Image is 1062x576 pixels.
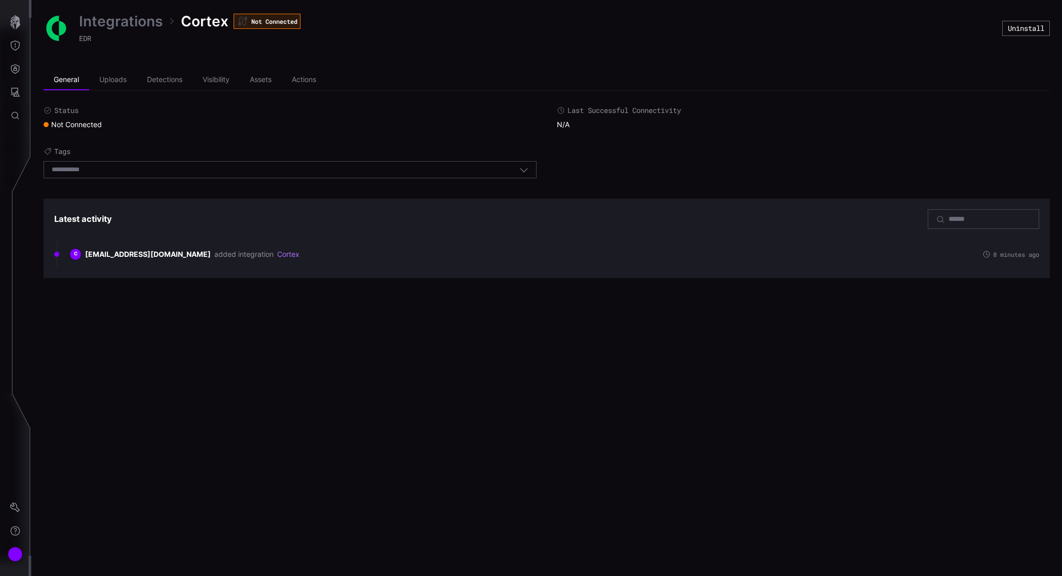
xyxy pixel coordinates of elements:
[557,120,570,129] span: N/A
[137,70,193,90] li: Detections
[85,250,211,259] strong: [EMAIL_ADDRESS][DOMAIN_NAME]
[44,16,69,41] img: PaloAlto Cortex XDR
[89,70,137,90] li: Uploads
[181,12,229,30] span: Cortex
[214,250,274,259] span: added integration
[54,106,79,115] span: Status
[240,70,282,90] li: Assets
[54,214,112,224] h3: Latest activity
[193,70,240,90] li: Visibility
[54,147,70,156] span: Tags
[79,12,163,30] a: Integrations
[44,120,102,129] div: Not Connected
[567,106,681,115] span: Last Successful Connectivity
[282,70,326,90] li: Actions
[993,251,1039,257] span: 8 minutes ago
[79,33,91,43] span: EDR
[1002,21,1050,36] button: Uninstall
[277,250,299,259] a: Cortex
[234,14,300,29] div: Not Connected
[44,70,89,90] li: General
[74,251,78,257] span: C
[519,165,528,174] button: Toggle options menu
